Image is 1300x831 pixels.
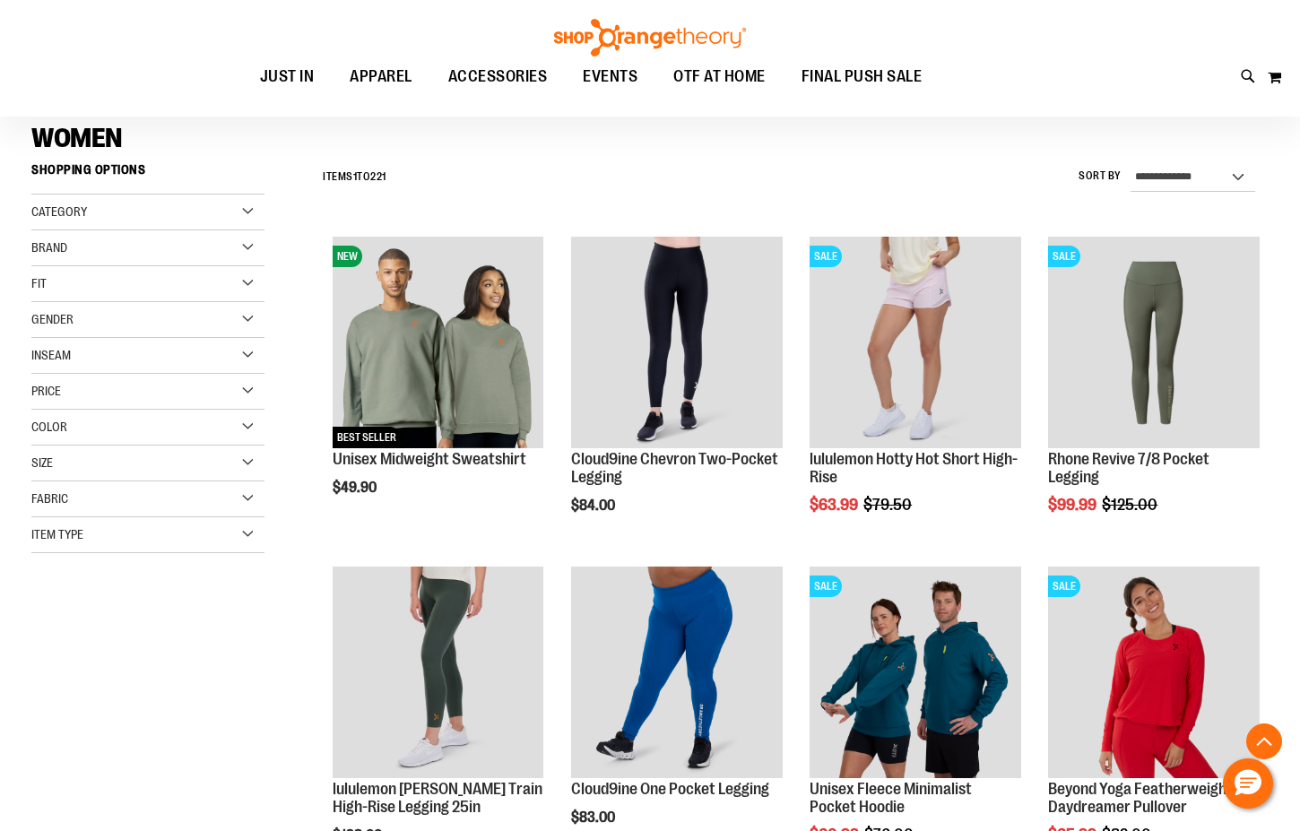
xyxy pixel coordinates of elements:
span: NEW [333,246,362,267]
span: 1 [353,170,358,183]
img: lululemon Hotty Hot Short High-Rise [810,237,1021,448]
span: $83.00 [571,809,618,826]
img: Unisex Midweight Sweatshirt [333,237,544,448]
span: SALE [1048,576,1080,597]
a: ACCESSORIES [430,56,566,98]
a: Cloud9ine One Pocket Legging [571,567,783,781]
span: $125.00 [1102,496,1160,514]
a: Unisex Midweight Sweatshirt [333,450,526,468]
button: Back To Top [1246,723,1282,759]
span: $63.99 [810,496,861,514]
strong: Shopping Options [31,154,264,195]
a: Unisex Fleece Minimalist Pocket Hoodie [810,780,972,816]
span: EVENTS [583,56,637,97]
a: EVENTS [565,56,655,98]
a: lululemon Hotty Hot Short High-RiseSALE [810,237,1021,451]
a: Unisex Fleece Minimalist Pocket HoodieSALE [810,567,1021,781]
a: Cloud9ine Chevron Two-Pocket Legging [571,237,783,451]
span: Fabric [31,491,68,506]
a: Beyond Yoga Featherweight Daydreamer Pullover [1048,780,1233,816]
span: $84.00 [571,498,618,514]
span: Price [31,384,61,398]
span: OTF AT HOME [673,56,766,97]
img: Cloud9ine Chevron Two-Pocket Legging [571,237,783,448]
span: SALE [810,576,842,597]
a: OTF AT HOME [655,56,784,98]
a: Rhone Revive 7/8 Pocket Legging [1048,450,1209,486]
h2: Items to [323,163,386,191]
a: Rhone Revive 7/8 Pocket LeggingSALE [1048,237,1260,451]
span: Brand [31,240,67,255]
span: Size [31,455,53,470]
span: ACCESSORIES [448,56,548,97]
span: $99.99 [1048,496,1099,514]
a: Cloud9ine Chevron Two-Pocket Legging [571,450,778,486]
span: Category [31,204,87,219]
button: Hello, have a question? Let’s chat. [1223,758,1273,809]
span: Inseam [31,348,71,362]
a: APPAREL [332,56,430,97]
a: lululemon Hotty Hot Short High-Rise [810,450,1018,486]
a: Unisex Midweight SweatshirtNEWBEST SELLER [333,237,544,451]
span: SALE [810,246,842,267]
span: $49.90 [333,480,379,496]
div: product [1039,228,1269,558]
a: JUST IN [242,56,333,98]
img: Main view of 2024 October lululemon Wunder Train High-Rise [333,567,544,778]
div: product [562,228,792,558]
span: BEST SELLER [333,427,401,448]
span: Fit [31,276,47,290]
span: WOMEN [31,123,122,153]
span: APPAREL [350,56,412,97]
span: FINAL PUSH SALE [802,56,923,97]
span: 221 [370,170,386,183]
span: Item Type [31,527,83,541]
a: Product image for Beyond Yoga Featherweight Daydreamer PulloverSALE [1048,567,1260,781]
div: product [324,228,553,541]
img: Unisex Fleece Minimalist Pocket Hoodie [810,567,1021,778]
label: Sort By [1079,169,1122,184]
span: Color [31,420,67,434]
a: lululemon [PERSON_NAME] Train High-Rise Legging 25in [333,780,542,816]
span: Gender [31,312,74,326]
img: Cloud9ine One Pocket Legging [571,567,783,778]
img: Product image for Beyond Yoga Featherweight Daydreamer Pullover [1048,567,1260,778]
span: JUST IN [260,56,315,97]
div: product [801,228,1030,558]
img: Shop Orangetheory [551,19,749,56]
span: SALE [1048,246,1080,267]
a: Cloud9ine One Pocket Legging [571,780,769,798]
span: $79.50 [863,496,914,514]
a: FINAL PUSH SALE [784,56,940,98]
a: Main view of 2024 October lululemon Wunder Train High-Rise [333,567,544,781]
img: Rhone Revive 7/8 Pocket Legging [1048,237,1260,448]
